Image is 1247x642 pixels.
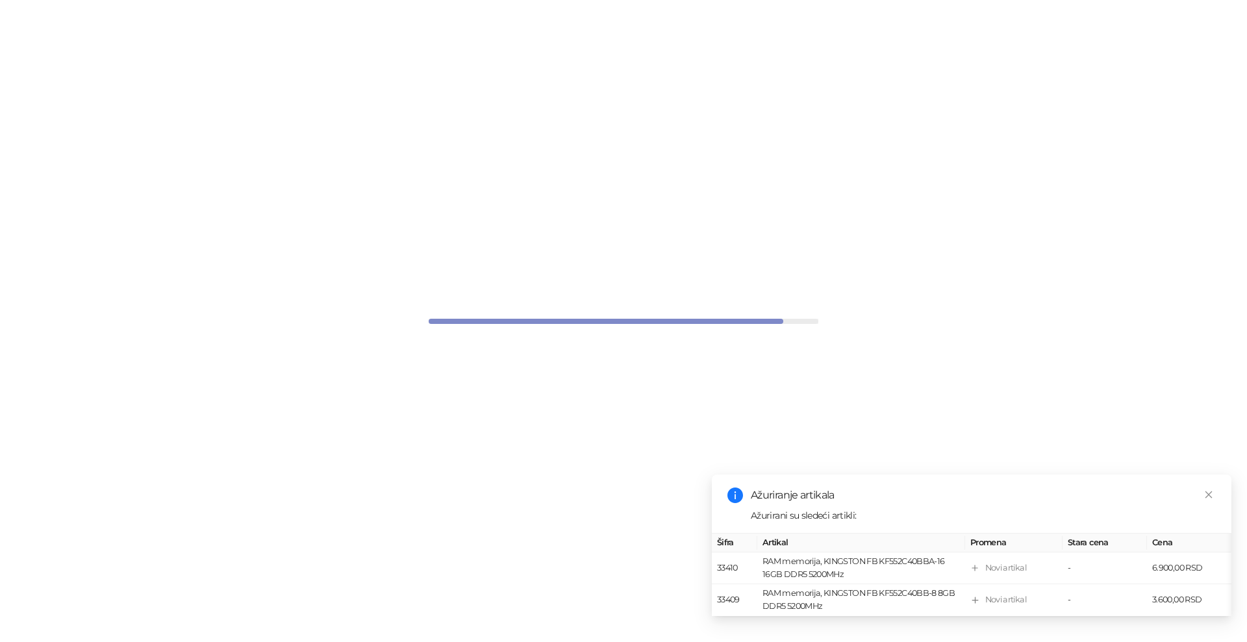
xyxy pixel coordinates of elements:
th: Cena [1147,534,1231,552]
div: Novi artikal [985,562,1026,575]
td: 33409 [712,585,757,617]
th: Šifra [712,534,757,552]
span: info-circle [727,488,743,503]
td: 33410 [712,553,757,585]
td: - [1063,553,1147,585]
td: 6.900,00 RSD [1147,553,1231,585]
div: Ažurirani su sledeći artikli: [751,508,1216,523]
th: Artikal [757,534,965,552]
div: Ažuriranje artikala [751,488,1216,503]
div: Novi artikal [985,594,1026,607]
th: Promena [965,534,1063,552]
span: close [1204,490,1213,499]
td: 3.600,00 RSD [1147,585,1231,617]
td: RAM memorija, KINGSTON FB KF552C40BB-8 8GB DDR5 5200MHz [757,585,965,617]
a: Close [1202,488,1216,502]
td: - [1063,585,1147,617]
th: Stara cena [1063,534,1147,552]
td: RAM memorija, KINGSTON FB KF552C40BBA-16 16GB DDR5 5200MHz [757,553,965,585]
